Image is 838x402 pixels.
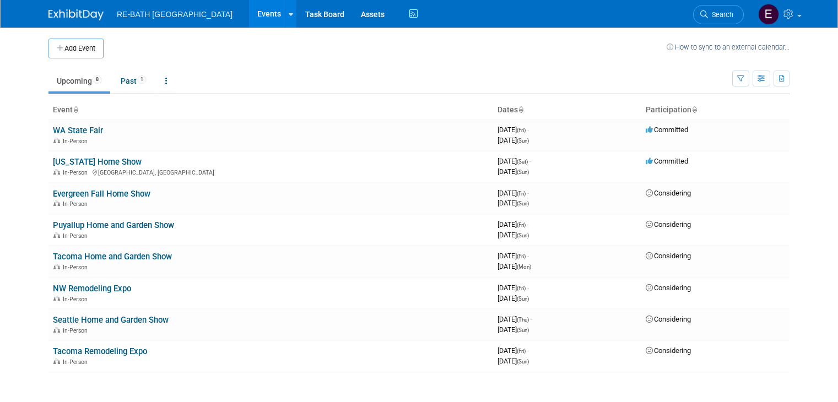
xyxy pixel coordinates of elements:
span: [DATE] [498,136,529,144]
span: (Sun) [517,232,529,238]
span: (Fri) [517,253,526,259]
th: Participation [641,101,790,119]
span: [DATE] [498,346,529,355]
a: Upcoming8 [48,70,110,91]
span: (Sun) [517,169,529,175]
span: 8 [93,75,102,84]
span: [DATE] [498,357,529,365]
span: (Sun) [517,200,529,207]
div: [GEOGRAPHIC_DATA], [GEOGRAPHIC_DATA] [53,167,489,176]
span: (Sun) [517,358,529,365]
span: Considering [646,284,691,292]
span: (Sat) [517,159,528,165]
a: Puyallup Home and Garden Show [53,220,174,230]
span: In-Person [63,169,91,176]
span: 1 [137,75,147,84]
span: Considering [646,252,691,260]
span: - [527,189,529,197]
span: - [531,315,532,323]
img: In-Person Event [53,200,60,206]
span: - [527,252,529,260]
span: Considering [646,189,691,197]
span: - [529,157,531,165]
span: [DATE] [498,294,529,302]
a: Past1 [112,70,155,91]
span: In-Person [63,138,91,145]
span: Considering [646,346,691,355]
img: Ethan Gledhill [758,4,779,25]
span: [DATE] [498,284,529,292]
span: - [527,126,529,134]
img: In-Person Event [53,169,60,175]
span: Committed [646,157,688,165]
th: Dates [493,101,641,119]
a: Sort by Participation Type [691,105,697,114]
span: - [527,220,529,229]
span: (Fri) [517,348,526,354]
span: (Fri) [517,222,526,228]
span: (Fri) [517,285,526,291]
a: How to sync to an external calendar... [667,43,790,51]
span: (Mon) [517,264,531,270]
span: Search [708,10,733,19]
span: (Sun) [517,327,529,333]
a: Tacoma Home and Garden Show [53,252,172,262]
span: [DATE] [498,252,529,260]
img: In-Person Event [53,232,60,238]
img: In-Person Event [53,138,60,143]
span: [DATE] [498,220,529,229]
span: RE-BATH [GEOGRAPHIC_DATA] [117,10,233,19]
img: In-Person Event [53,327,60,333]
a: [US_STATE] Home Show [53,157,142,167]
img: ExhibitDay [48,9,104,20]
span: [DATE] [498,315,532,323]
span: In-Person [63,264,91,271]
span: (Thu) [517,317,529,323]
span: Considering [646,315,691,323]
a: Seattle Home and Garden Show [53,315,169,325]
img: In-Person Event [53,358,60,364]
span: (Fri) [517,127,526,133]
a: Tacoma Remodeling Expo [53,346,147,356]
span: In-Person [63,358,91,366]
img: In-Person Event [53,296,60,301]
span: [DATE] [498,262,531,270]
img: In-Person Event [53,264,60,269]
span: [DATE] [498,231,529,239]
span: Considering [646,220,691,229]
a: Evergreen Fall Home Show [53,189,150,199]
a: Sort by Start Date [518,105,523,114]
span: (Sun) [517,296,529,302]
a: Search [693,5,744,24]
span: In-Person [63,327,91,334]
span: - [527,284,529,292]
span: [DATE] [498,325,529,334]
a: NW Remodeling Expo [53,284,131,294]
a: Sort by Event Name [73,105,78,114]
span: In-Person [63,200,91,208]
span: - [527,346,529,355]
span: Committed [646,126,688,134]
span: [DATE] [498,157,531,165]
button: Add Event [48,39,104,58]
span: [DATE] [498,126,529,134]
span: [DATE] [498,189,529,197]
span: (Sun) [517,138,529,144]
span: [DATE] [498,167,529,176]
span: In-Person [63,296,91,303]
span: (Fri) [517,191,526,197]
a: WA State Fair [53,126,103,135]
span: [DATE] [498,199,529,207]
th: Event [48,101,493,119]
span: In-Person [63,232,91,240]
